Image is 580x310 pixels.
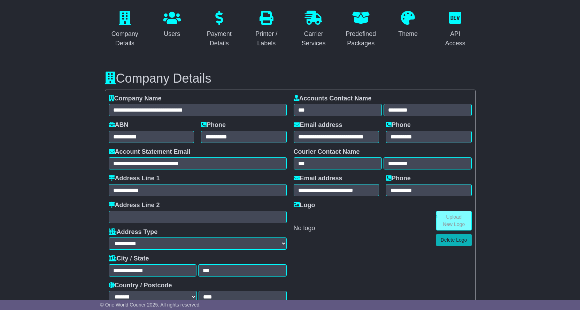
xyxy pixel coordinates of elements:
label: Phone [386,175,411,182]
label: Account Statement Email [109,148,191,156]
label: City / State [109,255,149,263]
label: Country / Postcode [109,282,172,289]
div: API Access [440,29,471,48]
div: Predefined Packages [345,29,377,48]
span: © One World Courier 2025. All rights reserved. [100,302,201,308]
label: Courier Contact Name [294,148,360,156]
div: Printer / Labels [251,29,282,48]
label: Address Type [109,228,158,236]
div: Carrier Services [298,29,330,48]
a: Upload New Logo [436,211,472,230]
div: Users [163,29,181,39]
label: Address Line 2 [109,202,160,209]
div: Company Details [109,29,141,48]
h3: Company Details [105,71,475,85]
div: Payment Details [204,29,235,48]
label: Email address [294,121,342,129]
label: Email address [294,175,342,182]
label: Accounts Contact Name [294,95,372,103]
div: Theme [398,29,418,39]
span: No logo [294,225,315,232]
label: ABN [109,121,129,129]
a: Payment Details [199,8,240,51]
a: Printer / Labels [246,8,287,51]
label: Logo [294,202,315,209]
a: Theme [394,8,422,41]
a: API Access [435,8,475,51]
a: Company Details [105,8,145,51]
label: Company Name [109,95,162,103]
a: Users [159,8,185,41]
a: Carrier Services [294,8,334,51]
a: Predefined Packages [341,8,381,51]
label: Address Line 1 [109,175,160,182]
label: Phone [386,121,411,129]
label: Phone [201,121,226,129]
